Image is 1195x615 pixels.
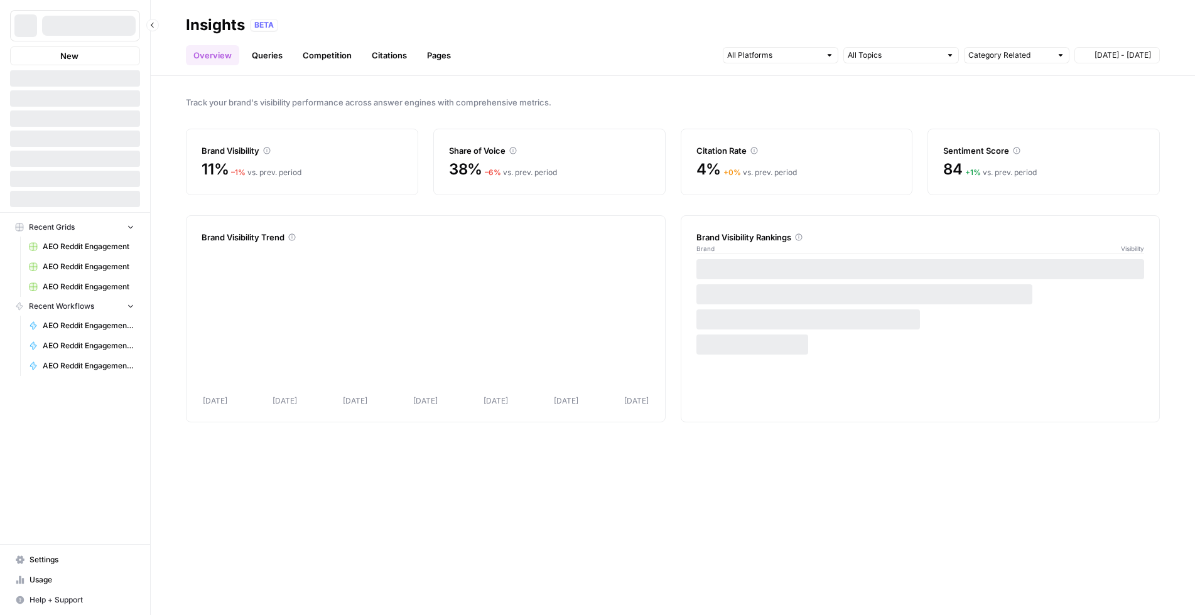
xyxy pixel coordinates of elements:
a: AEO Reddit Engagement [23,257,140,277]
span: AEO Reddit Engagement - Fork [43,320,134,331]
div: Brand Visibility Rankings [696,231,1145,243]
button: Help + Support [10,590,140,610]
input: Category Related [968,49,1051,61]
button: Recent Grids [10,218,140,237]
div: BETA [250,19,278,31]
a: AEO Reddit Engagement - Fork [23,316,140,336]
div: Sentiment Score [943,144,1144,157]
a: Usage [10,570,140,590]
div: Citation Rate [696,144,897,157]
button: [DATE] - [DATE] [1074,47,1160,63]
span: Help + Support [30,594,134,606]
span: – 1 % [231,168,246,177]
div: Brand Visibility [202,144,403,157]
a: Overview [186,45,239,65]
tspan: [DATE] [554,396,578,405]
button: Recent Workflows [10,297,140,316]
tspan: [DATE] [624,396,649,405]
a: Pages [419,45,458,65]
span: – 6 % [485,168,501,177]
span: Usage [30,574,134,586]
div: Insights [186,15,245,35]
span: AEO Reddit Engagement - Fork [43,360,134,372]
input: All Platforms [727,49,820,61]
a: Queries [244,45,290,65]
span: Visibility [1121,243,1144,254]
a: AEO Reddit Engagement - Fork [23,336,140,356]
div: vs. prev. period [231,167,301,178]
tspan: [DATE] [413,396,438,405]
input: All Topics [848,49,941,61]
tspan: [DATE] [343,396,367,405]
span: 4% [696,159,722,179]
div: Share of Voice [449,144,650,157]
span: Settings [30,554,134,565]
span: Brand [696,243,715,254]
div: Brand Visibility Trend [202,231,650,243]
span: AEO Reddit Engagement - Fork [43,340,134,351]
span: 84 [943,159,963,179]
span: + 0 % [723,168,741,177]
span: Recent Grids [29,222,75,233]
span: Recent Workflows [29,301,94,312]
span: [DATE] - [DATE] [1095,50,1151,61]
a: AEO Reddit Engagement [23,237,140,257]
a: Citations [364,45,414,65]
tspan: [DATE] [484,396,508,405]
span: Track your brand's visibility performance across answer engines with comprehensive metrics. [186,96,1160,109]
span: AEO Reddit Engagement [43,261,134,272]
a: Competition [295,45,359,65]
tspan: [DATE] [273,396,297,405]
div: vs. prev. period [485,167,557,178]
button: New [10,46,140,65]
span: 38% [449,159,482,179]
span: 11% [202,159,229,179]
span: AEO Reddit Engagement [43,241,134,252]
span: AEO Reddit Engagement [43,281,134,292]
a: Settings [10,550,140,570]
div: vs. prev. period [723,167,797,178]
a: AEO Reddit Engagement [23,277,140,297]
a: AEO Reddit Engagement - Fork [23,356,140,376]
span: + 1 % [965,168,981,177]
span: New [60,50,78,62]
div: vs. prev. period [965,167,1037,178]
tspan: [DATE] [203,396,227,405]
